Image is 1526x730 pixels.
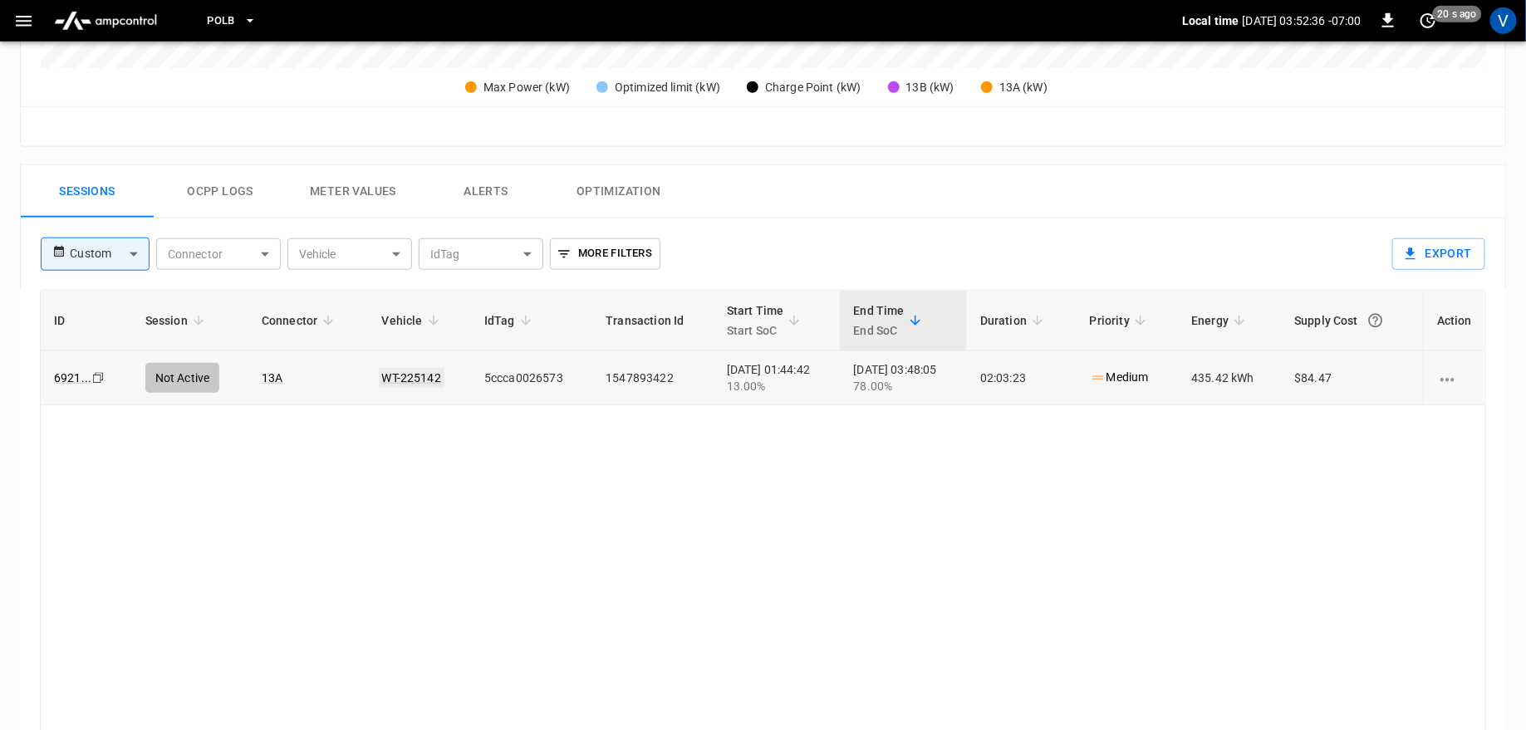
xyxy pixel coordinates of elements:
[207,12,235,31] span: PoLB
[47,5,164,37] img: ampcontrol.io logo
[727,301,784,341] div: Start Time
[145,363,220,393] div: Not Active
[41,291,1485,405] table: sessions table
[853,378,954,394] div: 78.00%
[41,291,132,351] th: ID
[262,371,282,385] a: 13A
[379,368,444,388] a: WT-225142
[999,79,1048,96] div: 13A (kW)
[1090,311,1151,331] span: Priority
[1182,12,1239,29] p: Local time
[1361,306,1391,336] button: The cost of your charging session based on your supply rates
[967,351,1077,405] td: 02:03:23
[1423,291,1485,351] th: Action
[765,79,861,96] div: Charge Point (kW)
[420,165,552,218] button: Alerts
[91,369,107,387] div: copy
[727,321,784,341] p: Start SoC
[21,165,154,218] button: Sessions
[592,351,714,405] td: 1547893422
[1243,12,1362,29] p: [DATE] 03:52:36 -07:00
[262,311,339,331] span: Connector
[1437,370,1472,386] div: charging session options
[1090,369,1149,386] p: Medium
[200,5,263,37] button: PoLB
[471,351,592,405] td: 5ccca0026573
[853,301,904,341] div: End Time
[382,311,444,331] span: Vehicle
[980,311,1048,331] span: Duration
[1392,238,1485,270] button: Export
[853,321,904,341] p: End SoC
[552,165,685,218] button: Optimization
[853,301,925,341] span: End TimeEnd SoC
[484,311,537,331] span: IdTag
[154,165,287,218] button: Ocpp logs
[1294,306,1410,336] div: Supply Cost
[287,165,420,218] button: Meter Values
[727,361,827,394] div: [DATE] 01:44:42
[1281,351,1423,405] td: $84.47
[615,79,720,96] div: Optimized limit (kW)
[70,238,149,270] div: Custom
[550,238,660,270] button: More Filters
[1415,7,1441,34] button: set refresh interval
[727,301,806,341] span: Start TimeStart SoC
[1433,6,1482,22] span: 20 s ago
[145,311,209,331] span: Session
[906,79,954,96] div: 13B (kW)
[54,371,91,385] a: 6921...
[853,361,954,394] div: [DATE] 03:48:05
[1178,351,1281,405] td: 435.42 kWh
[592,291,714,351] th: Transaction Id
[727,378,827,394] div: 13.00%
[1490,7,1517,34] div: profile-icon
[1191,311,1250,331] span: Energy
[483,79,570,96] div: Max Power (kW)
